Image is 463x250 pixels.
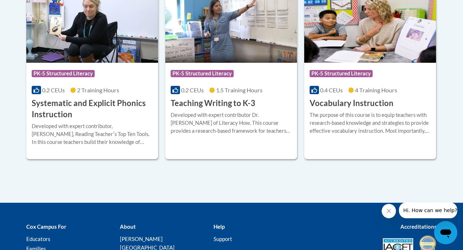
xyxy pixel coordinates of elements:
div: Developed with expert contributor, [PERSON_NAME], Reading Teacherʹs Top Ten Tools. In this course... [32,122,153,146]
div: The purpose of this course is to equip teachers with research-based knowledge and strategies to p... [310,111,431,135]
div: Developed with expert contributor Dr. [PERSON_NAME] of Literacy How. This course provides a resea... [171,111,292,135]
iframe: Message from company [399,202,457,218]
span: 1.5 Training Hours [216,87,262,93]
h3: Systematic and Explicit Phonics Instruction [32,98,153,120]
span: 4 Training Hours [355,87,397,93]
span: 0.4 CEUs [320,87,343,93]
h3: Teaching Writing to K-3 [171,98,255,109]
a: Support [213,236,232,242]
b: About [120,223,136,230]
b: Help [213,223,225,230]
iframe: Button to launch messaging window [434,221,457,244]
span: PK-5 Structured Literacy [171,70,234,77]
a: Educators [26,236,50,242]
span: 2 Training Hours [77,87,119,93]
h3: Vocabulary Instruction [310,98,394,109]
span: 0.2 CEUs [42,87,65,93]
b: Accreditations [400,223,437,230]
iframe: Close message [382,204,396,218]
b: Cox Campus For [26,223,66,230]
span: PK-5 Structured Literacy [32,70,95,77]
span: 0.2 CEUs [181,87,204,93]
span: PK-5 Structured Literacy [310,70,373,77]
